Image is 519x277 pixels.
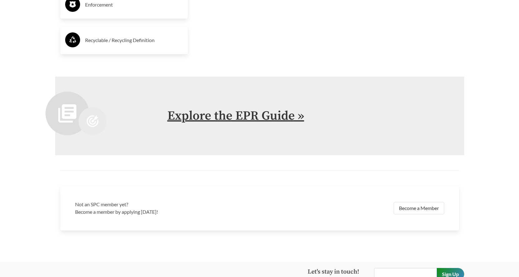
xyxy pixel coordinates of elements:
strong: Let's stay in touch! [308,268,359,276]
a: Explore the EPR Guide » [167,108,304,124]
p: Become a member by applying [DATE]! [75,208,256,216]
h3: Recyclable / Recycling Definition [85,35,183,45]
a: Become a Member [394,202,444,214]
h3: Not an SPC member yet? [75,201,256,208]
